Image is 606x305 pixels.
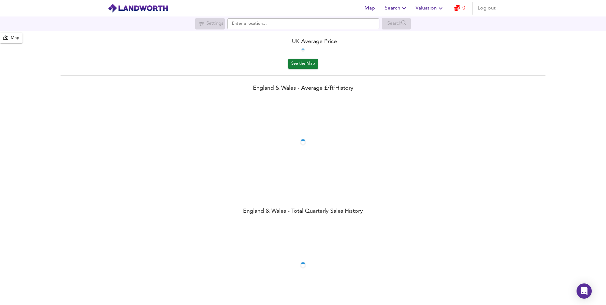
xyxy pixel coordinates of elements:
button: Search [382,2,410,15]
div: Search for a location first or explore the map [195,18,225,29]
button: Valuation [413,2,447,15]
div: Open Intercom Messenger [577,283,592,299]
button: Map [359,2,380,15]
span: See the Map [291,60,315,68]
span: Log out [478,4,496,13]
img: logo [108,3,168,13]
a: 0 [454,4,465,13]
input: Enter a location... [227,18,379,29]
button: Log out [475,2,498,15]
div: Search for a location first or explore the map [382,18,411,29]
div: Map [11,35,19,42]
span: Search [385,4,408,13]
span: Map [362,4,377,13]
span: Valuation [416,4,444,13]
button: 0 [449,2,470,15]
button: See the Map [288,59,318,69]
